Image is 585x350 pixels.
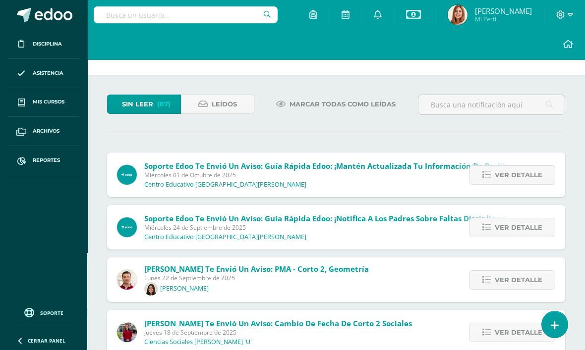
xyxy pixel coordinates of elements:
a: Leídos [181,95,255,114]
img: 5dae609732e062b8c5d675c79f31e7dc.png [117,217,137,237]
input: Busca una notificación aquí [418,95,565,114]
a: Mis cursos [8,88,79,117]
span: Soporte [40,309,63,316]
span: Soporte Edoo te envió un aviso: Guía Rápida Edoo: ¡Mantén Actualizada tu Información de Perfil! [144,161,507,171]
span: Mi Perfil [475,15,532,23]
span: Cerrar panel [28,337,65,344]
span: Jueves 18 de Septiembre de 2025 [144,328,412,337]
a: Archivos [8,117,79,146]
p: [PERSON_NAME] [160,285,209,293]
p: Centro Educativo [GEOGRAPHIC_DATA][PERSON_NAME] [144,233,306,241]
span: (87) [157,95,171,113]
input: Busca un usuario... [94,6,278,23]
img: 5dae609732e062b8c5d675c79f31e7dc.png [117,165,137,185]
a: Sin leer(87) [107,95,181,114]
span: Ver detalle [495,218,542,237]
span: [PERSON_NAME] te envió un aviso: PMA - Corto 2, Geometría [144,264,369,274]
span: Marcar todas como leídas [290,95,396,113]
p: Ciencias Sociales [PERSON_NAME] 'U' [144,338,252,346]
span: Disciplina [33,40,62,48]
span: Archivos [33,127,59,135]
span: Mis cursos [33,98,64,106]
img: e1f0730b59be0d440f55fb027c9eff26.png [117,322,137,342]
span: Miércoles 01 de Octubre de 2025 [144,171,507,179]
span: Reportes [33,156,60,164]
span: Sin leer [122,95,153,113]
span: Asistencia [33,69,63,77]
span: Miércoles 24 de Septiembre de 2025 [144,223,561,232]
span: [PERSON_NAME] te envió un aviso: Cambio de fecha de Corto 2 Sociales [144,318,412,328]
a: Reportes [8,146,79,175]
a: Marcar todas como leídas [264,95,408,114]
p: Centro Educativo [GEOGRAPHIC_DATA][PERSON_NAME] [144,181,306,189]
img: 75637094fb94465bbb074b9f32be37c7.png [144,282,158,296]
span: Lunes 22 de Septiembre de 2025 [144,274,369,282]
span: Soporte Edoo te envió un aviso: Guía Rápida Edoo: ¡Notifica a los Padres sobre Faltas Disciplinar... [144,213,561,223]
a: Disciplina [8,30,79,59]
span: Leídos [212,95,237,113]
a: Asistencia [8,59,79,88]
span: Ver detalle [495,323,542,342]
img: 8967023db232ea363fa53c906190b046.png [117,270,137,290]
span: [PERSON_NAME] [475,6,532,16]
span: Ver detalle [495,271,542,289]
img: eb2ab618cba906d884e32e33fe174f12.png [448,5,468,25]
span: Ver detalle [495,166,542,184]
a: Soporte [12,305,75,319]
